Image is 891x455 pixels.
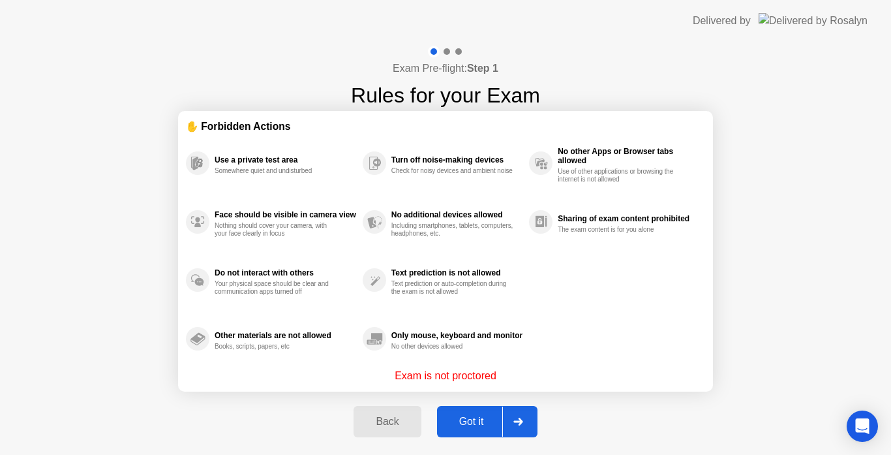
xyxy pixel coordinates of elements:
[215,222,338,238] div: Nothing should cover your camera, with your face clearly in focus
[391,222,515,238] div: Including smartphones, tablets, computers, headphones, etc.
[437,406,537,437] button: Got it
[393,61,498,76] h4: Exam Pre-flight:
[759,13,868,28] img: Delivered by Rosalyn
[558,168,681,183] div: Use of other applications or browsing the internet is not allowed
[215,280,338,296] div: Your physical space should be clear and communication apps turned off
[186,119,705,134] div: ✋ Forbidden Actions
[395,368,496,384] p: Exam is not proctored
[391,268,522,277] div: Text prediction is not allowed
[215,343,338,351] div: Books, scripts, papers, etc
[215,331,356,340] div: Other materials are not allowed
[847,411,878,442] div: Open Intercom Messenger
[391,167,515,175] div: Check for noisy devices and ambient noise
[357,416,417,428] div: Back
[391,280,515,296] div: Text prediction or auto-completion during the exam is not allowed
[215,167,338,175] div: Somewhere quiet and undisturbed
[215,268,356,277] div: Do not interact with others
[693,13,751,29] div: Delivered by
[215,155,356,165] div: Use a private test area
[391,155,522,165] div: Turn off noise-making devices
[558,147,699,165] div: No other Apps or Browser tabs allowed
[351,80,540,111] h1: Rules for your Exam
[391,210,522,219] div: No additional devices allowed
[391,331,522,340] div: Only mouse, keyboard and monitor
[558,214,699,223] div: Sharing of exam content prohibited
[215,210,356,219] div: Face should be visible in camera view
[467,63,498,74] b: Step 1
[441,416,502,428] div: Got it
[391,343,515,351] div: No other devices allowed
[558,226,681,234] div: The exam content is for you alone
[354,406,421,437] button: Back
